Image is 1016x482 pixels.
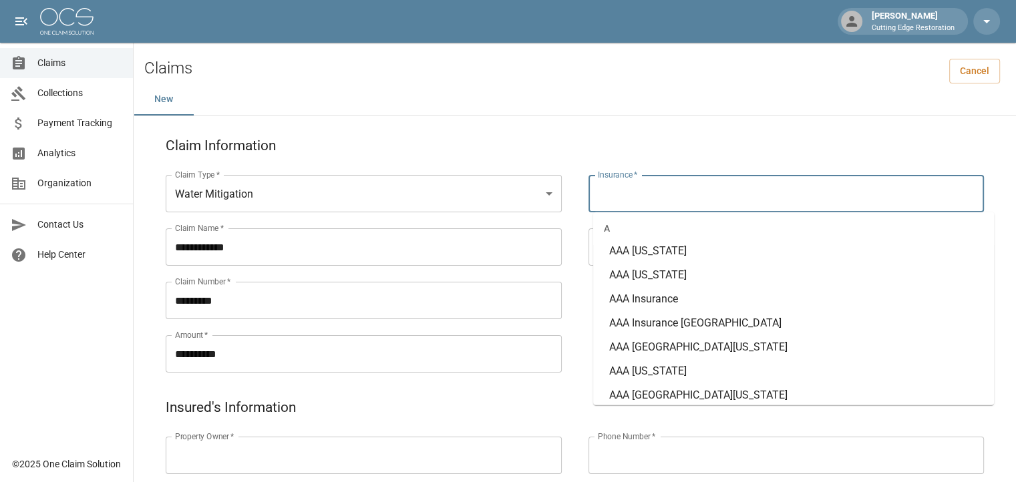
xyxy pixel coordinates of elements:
div: Water Mitigation [166,175,562,212]
h2: Claims [144,59,192,78]
label: Claim Name [175,222,224,234]
button: New [134,83,194,115]
span: AAA [GEOGRAPHIC_DATA][US_STATE] [609,389,788,401]
label: Phone Number [598,431,655,442]
span: Help Center [37,248,122,262]
label: Claim Type [175,169,220,180]
label: Amount [175,329,208,340]
span: Claims [37,56,122,70]
span: AAA [GEOGRAPHIC_DATA][US_STATE] [609,340,788,353]
div: © 2025 One Claim Solution [12,457,121,471]
button: open drawer [8,8,35,35]
span: AAA Insurance [609,292,678,305]
span: AAA Insurance [GEOGRAPHIC_DATA] [609,316,782,329]
span: AAA [US_STATE] [609,244,687,257]
label: Property Owner [175,431,234,442]
span: AAA [US_STATE] [609,268,687,281]
span: Analytics [37,146,122,160]
label: Claim Number [175,276,230,287]
span: Payment Tracking [37,116,122,130]
a: Cancel [949,59,1000,83]
img: ocs-logo-white-transparent.png [40,8,94,35]
span: Contact Us [37,218,122,232]
p: Cutting Edge Restoration [872,23,955,34]
span: Organization [37,176,122,190]
div: [PERSON_NAME] [866,9,960,33]
label: Insurance [598,169,637,180]
div: dynamic tabs [134,83,1016,115]
span: Collections [37,86,122,100]
span: AAA [US_STATE] [609,365,687,377]
div: A [593,212,994,244]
